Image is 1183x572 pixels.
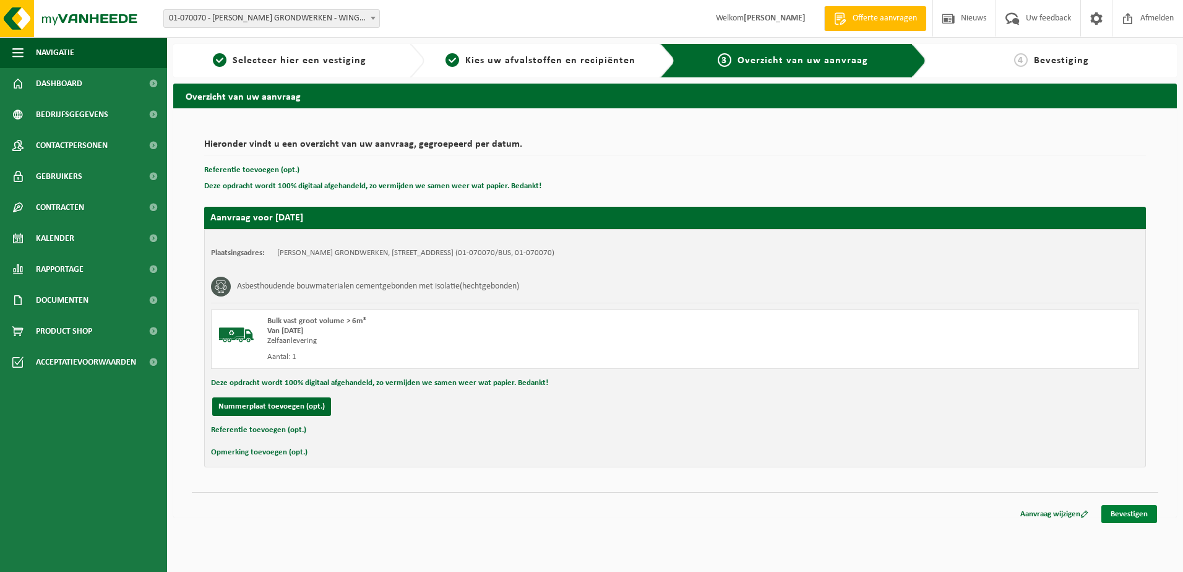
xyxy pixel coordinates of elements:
h3: Asbesthoudende bouwmaterialen cementgebonden met isolatie(hechtgebonden) [237,277,519,297]
span: 2 [445,53,459,67]
span: Acceptatievoorwaarden [36,347,136,378]
button: Deze opdracht wordt 100% digitaal afgehandeld, zo vermijden we samen weer wat papier. Bedankt! [204,178,541,194]
div: Aantal: 1 [267,352,725,362]
span: Kalender [36,223,74,254]
span: Overzicht van uw aanvraag [738,56,868,66]
span: Dashboard [36,68,82,99]
strong: Plaatsingsadres: [211,249,265,257]
span: Bevestiging [1034,56,1089,66]
span: Contactpersonen [36,130,108,161]
span: Product Shop [36,316,92,347]
h2: Overzicht van uw aanvraag [173,84,1177,108]
button: Deze opdracht wordt 100% digitaal afgehandeld, zo vermijden we samen weer wat papier. Bedankt! [211,375,548,391]
a: Aanvraag wijzigen [1011,505,1098,523]
span: 01-070070 - PATTEEUW KOEN GRONDWERKEN - WINGENE [164,10,379,27]
td: [PERSON_NAME] GRONDWERKEN, [STREET_ADDRESS] (01-070070/BUS, 01-070070) [277,248,554,258]
span: 4 [1014,53,1028,67]
span: 01-070070 - PATTEEUW KOEN GRONDWERKEN - WINGENE [163,9,380,28]
span: Navigatie [36,37,74,68]
a: Bevestigen [1101,505,1157,523]
span: Contracten [36,192,84,223]
a: 2Kies uw afvalstoffen en recipiënten [431,53,651,68]
button: Referentie toevoegen (opt.) [204,162,299,178]
a: 1Selecteer hier een vestiging [179,53,400,68]
button: Opmerking toevoegen (opt.) [211,444,308,461]
span: Selecteer hier een vestiging [233,56,366,66]
span: Bulk vast groot volume > 6m³ [267,317,366,325]
span: Gebruikers [36,161,82,192]
button: Referentie toevoegen (opt.) [211,422,306,438]
span: Offerte aanvragen [850,12,920,25]
div: Zelfaanlevering [267,336,725,346]
img: BL-SO-LV.png [218,316,255,353]
a: Offerte aanvragen [824,6,926,31]
button: Nummerplaat toevoegen (opt.) [212,397,331,416]
strong: [PERSON_NAME] [744,14,806,23]
span: Bedrijfsgegevens [36,99,108,130]
span: Documenten [36,285,88,316]
span: Kies uw afvalstoffen en recipiënten [465,56,635,66]
span: 3 [718,53,731,67]
strong: Van [DATE] [267,327,303,335]
span: 1 [213,53,226,67]
span: Rapportage [36,254,84,285]
h2: Hieronder vindt u een overzicht van uw aanvraag, gegroepeerd per datum. [204,139,1146,156]
strong: Aanvraag voor [DATE] [210,213,303,223]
